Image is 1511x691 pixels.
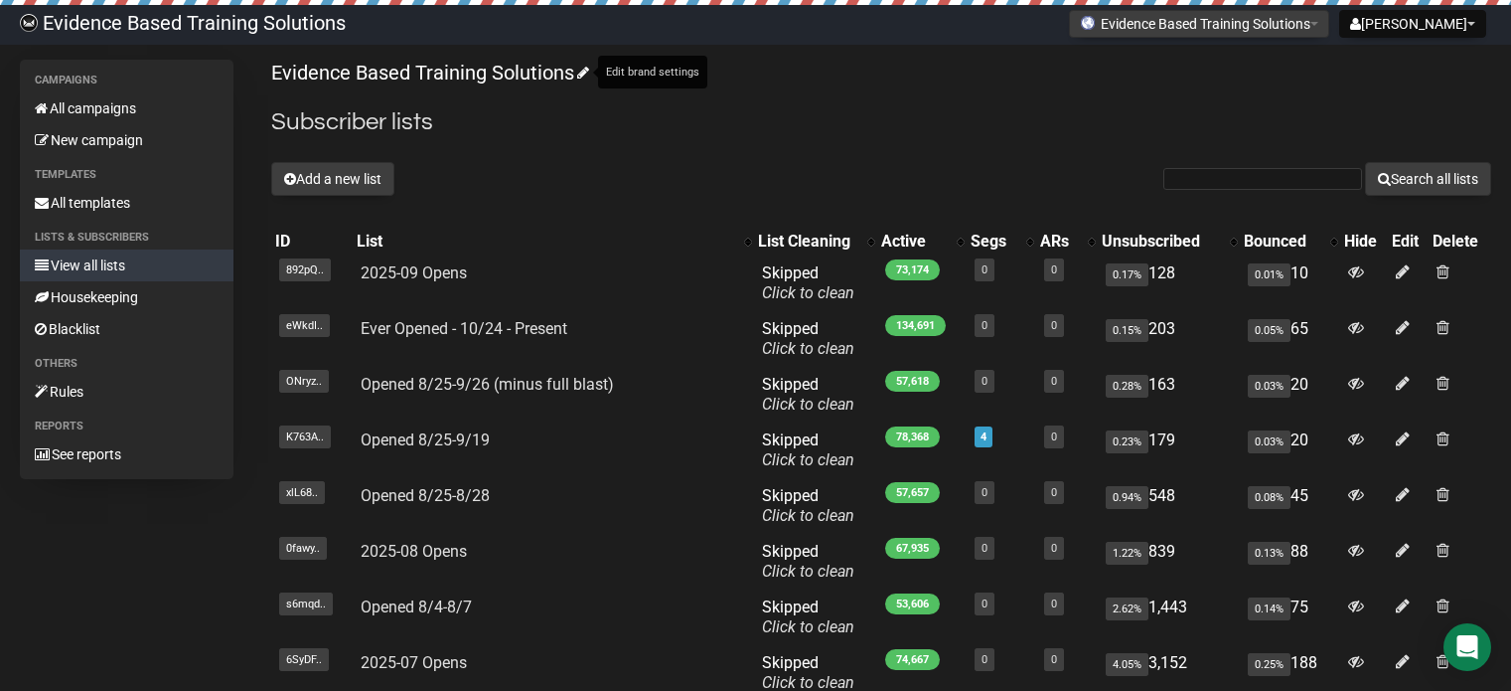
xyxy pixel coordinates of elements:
[20,69,233,92] li: Campaigns
[279,259,331,281] span: 892pQ..
[1106,653,1148,676] span: 4.05%
[982,598,987,610] a: 0
[20,376,233,408] a: Rules
[1248,486,1290,509] span: 0.08%
[1248,319,1290,342] span: 0.05%
[1051,319,1057,332] a: 0
[1443,623,1491,671] div: Open Intercom Messenger
[361,319,567,338] a: Ever Opened - 10/24 - Present
[1106,319,1148,342] span: 0.15%
[279,648,329,671] span: 6SyDF..
[971,232,1016,252] div: Segs
[758,232,857,252] div: List Cleaning
[885,649,940,670] span: 74,667
[1248,375,1290,398] span: 0.03%
[762,617,854,636] a: Click to clean
[1102,232,1220,252] div: Unsubscribed
[353,228,754,256] th: List: No sort applied, activate to apply an ascending sort
[279,426,331,448] span: K763A..
[982,263,987,276] a: 0
[20,14,38,32] img: 6a635aadd5b086599a41eda90e0773ac
[1098,478,1240,534] td: 548
[762,263,854,302] span: Skipped
[982,653,987,666] a: 0
[762,542,854,581] span: Skipped
[20,163,233,187] li: Templates
[885,371,940,392] span: 57,618
[1344,232,1384,252] div: Hide
[20,438,233,470] a: See reports
[1248,653,1290,676] span: 0.25%
[1106,598,1148,620] span: 2.62%
[1098,534,1240,590] td: 839
[762,598,854,636] span: Skipped
[1240,256,1340,311] td: 10
[762,562,854,581] a: Click to clean
[885,315,946,336] span: 134,691
[982,375,987,388] a: 0
[1051,653,1057,666] a: 0
[1365,162,1491,196] button: Search all lists
[762,486,854,525] span: Skipped
[1098,256,1240,311] td: 128
[275,232,349,252] div: ID
[885,427,940,447] span: 78,368
[1392,232,1425,252] div: Edit
[877,228,967,256] th: Active: No sort applied, activate to apply an ascending sort
[885,259,940,280] span: 73,174
[1240,311,1340,367] td: 65
[885,594,940,614] span: 53,606
[361,598,472,616] a: Opened 8/4-8/7
[982,319,987,332] a: 0
[762,319,854,358] span: Skipped
[271,61,586,85] a: Evidence Based Training Solutions
[361,653,467,672] a: 2025-07 Opens
[1248,263,1290,286] span: 0.01%
[967,228,1036,256] th: Segs: No sort applied, activate to apply an ascending sort
[762,395,854,414] a: Click to clean
[1240,423,1340,478] td: 20
[1051,486,1057,499] a: 0
[1106,486,1148,509] span: 0.94%
[981,431,986,443] a: 4
[982,542,987,555] a: 0
[762,431,854,469] span: Skipped
[20,352,233,376] li: Others
[1080,15,1096,31] img: favicons
[1248,431,1290,453] span: 0.03%
[1240,590,1340,645] td: 75
[1433,232,1487,252] div: Delete
[762,283,854,302] a: Click to clean
[1240,478,1340,534] td: 45
[1098,228,1240,256] th: Unsubscribed: No sort applied, activate to apply an ascending sort
[1051,431,1057,443] a: 0
[361,542,467,561] a: 2025-08 Opens
[1098,367,1240,423] td: 163
[1388,228,1429,256] th: Edit: No sort applied, sorting is disabled
[279,314,330,337] span: eWkdI..
[20,187,233,219] a: All templates
[1240,534,1340,590] td: 88
[20,92,233,124] a: All campaigns
[279,481,325,504] span: xlL68..
[1248,542,1290,565] span: 0.13%
[762,339,854,358] a: Click to clean
[357,232,734,252] div: List
[271,104,1491,140] h2: Subscriber lists
[20,281,233,313] a: Housekeeping
[762,506,854,525] a: Click to clean
[271,228,353,256] th: ID: No sort applied, sorting is disabled
[1036,228,1098,256] th: ARs: No sort applied, activate to apply an ascending sort
[20,415,233,438] li: Reports
[881,232,947,252] div: Active
[20,313,233,345] a: Blacklist
[1098,423,1240,478] td: 179
[1051,542,1057,555] a: 0
[279,593,333,615] span: s6mqd..
[361,431,490,449] a: Opened 8/25-9/19
[271,162,394,196] button: Add a new list
[1106,375,1148,398] span: 0.28%
[20,250,233,281] a: View all lists
[361,486,490,505] a: Opened 8/25-8/28
[1069,10,1329,38] button: Evidence Based Training Solutions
